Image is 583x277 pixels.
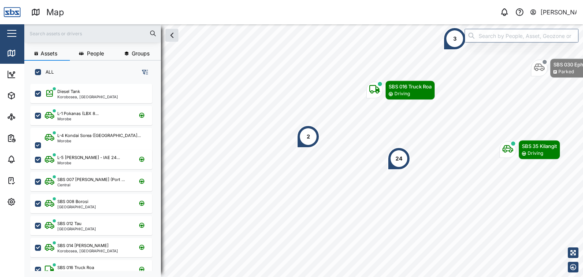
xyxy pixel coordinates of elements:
[395,154,402,163] div: 24
[20,176,41,185] div: Tasks
[57,183,125,187] div: Central
[57,154,120,161] div: L-5 [PERSON_NAME] - IAE 24...
[20,198,47,206] div: Settings
[57,88,80,95] div: Diesel Tank
[87,51,104,56] span: People
[46,6,64,19] div: Map
[443,27,466,50] div: Map marker
[20,134,46,142] div: Reports
[132,51,150,56] span: Groups
[29,28,156,39] input: Search assets or drivers
[24,24,583,277] canvas: Map
[529,7,577,17] button: [PERSON_NAME]
[558,68,574,76] div: Parked
[389,83,432,90] div: SBS 016 Truck Roa
[307,132,310,141] div: 2
[20,70,54,79] div: Dashboard
[297,125,320,148] div: Map marker
[57,110,99,117] div: L-1 Pokanas (LBX 8...
[57,249,118,253] div: Korobosea, [GEOGRAPHIC_DATA]
[528,150,543,157] div: Driving
[57,242,109,249] div: SBS 014 [PERSON_NAME]
[57,132,141,139] div: L-4 Kondai Sorea ([GEOGRAPHIC_DATA]...
[4,4,20,20] img: Main Logo
[57,161,120,165] div: Morobe
[465,29,578,42] input: Search by People, Asset, Geozone or Place
[388,147,410,170] div: Map marker
[20,113,38,121] div: Sites
[57,117,99,121] div: Morobe
[30,81,161,271] div: grid
[499,140,560,159] div: Map marker
[57,95,118,99] div: Korobosea, [GEOGRAPHIC_DATA]
[522,142,557,150] div: SBS 35 Kilangit
[57,220,82,227] div: SBS 012 Tau
[20,91,43,100] div: Assets
[57,176,125,183] div: SBS 007 [PERSON_NAME] (Port ...
[20,49,37,57] div: Map
[57,205,96,209] div: [GEOGRAPHIC_DATA]
[41,51,57,56] span: Assets
[57,264,94,271] div: SBS 016 Truck Roa
[57,139,141,143] div: Morobe
[41,69,54,75] label: ALL
[394,90,410,98] div: Driving
[540,8,577,17] div: [PERSON_NAME]
[366,80,435,100] div: Map marker
[57,198,88,205] div: SBS 008 Borosi
[20,155,43,164] div: Alarms
[57,227,96,231] div: [GEOGRAPHIC_DATA]
[453,35,457,43] div: 3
